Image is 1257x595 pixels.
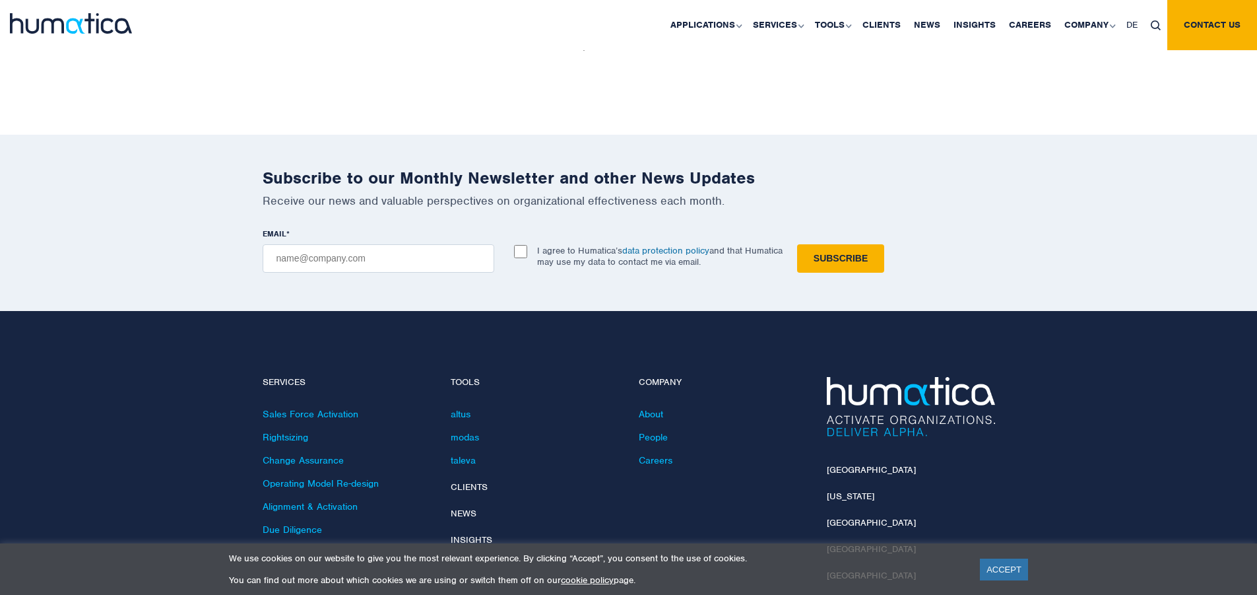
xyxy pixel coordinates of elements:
a: [GEOGRAPHIC_DATA] [827,464,916,475]
a: ACCEPT [980,559,1028,580]
span: EMAIL [263,228,286,239]
a: News [451,508,476,519]
a: Alignment & Activation [263,501,358,512]
a: [US_STATE] [827,491,874,502]
a: Rightsizing [263,431,308,443]
a: data protection policy [622,245,709,256]
h4: Tools [451,377,619,388]
p: We use cookies on our website to give you the most relevant experience. By clicking “Accept”, you... [229,553,963,564]
a: Due Diligence [263,524,322,536]
a: About [639,408,663,420]
p: I agree to Humatica’s and that Humatica may use my data to contact me via email. [537,245,783,267]
input: Subscribe [797,244,884,273]
input: I agree to Humatica’sdata protection policyand that Humatica may use my data to contact me via em... [514,245,527,258]
p: Receive our news and valuable perspectives on organizational effectiveness each month. [263,193,995,208]
a: Clients [451,481,488,493]
a: Operating Model Re-design [263,477,379,489]
a: cookie policy [561,575,614,586]
h4: Services [263,377,431,388]
a: Change Assurance [263,454,344,466]
a: [GEOGRAPHIC_DATA] [827,517,916,528]
a: Insights [451,534,492,545]
img: logo [10,13,132,34]
a: Sales Force Activation [263,408,358,420]
a: altus [451,408,470,420]
a: modas [451,431,479,443]
img: Humatica [827,377,995,437]
a: People [639,431,668,443]
h2: Subscribe to our Monthly Newsletter and other News Updates [263,168,995,188]
input: name@company.com [263,244,494,273]
span: DE [1126,19,1138,30]
img: search_icon [1151,20,1161,30]
p: You can find out more about which cookies we are using or switch them off on our page. [229,575,963,586]
a: taleva [451,454,476,466]
a: Careers [639,454,672,466]
h4: Company [639,377,807,388]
